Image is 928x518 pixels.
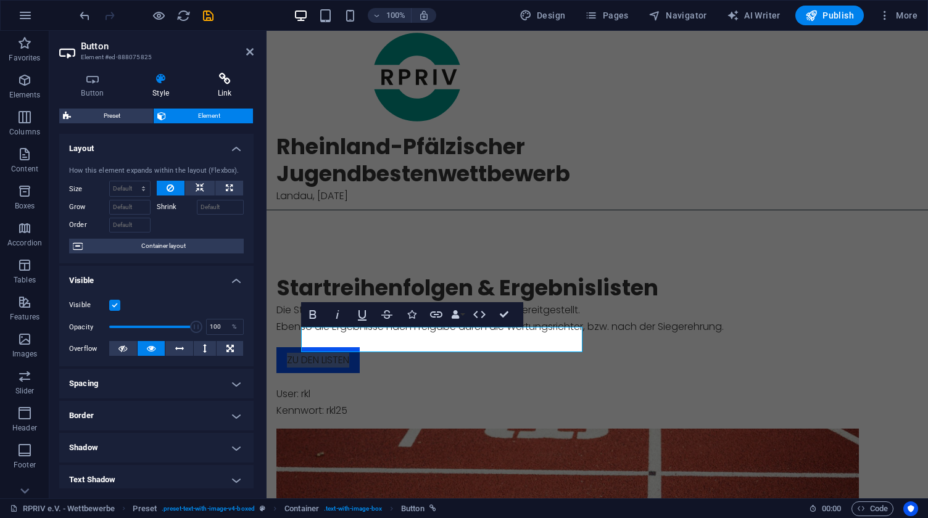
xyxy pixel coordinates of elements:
p: Favorites [9,53,40,63]
i: This element is a customizable preset [260,505,265,512]
p: Columns [9,127,40,137]
button: Design [515,6,571,25]
h4: Spacing [59,369,254,398]
span: AI Writer [727,9,781,22]
button: Click here to leave preview mode and continue editing [151,8,166,23]
p: Tables [14,275,36,285]
h4: Link [196,73,254,99]
p: Images [12,349,38,359]
span: Code [857,501,888,516]
i: Save (Ctrl+S) [201,9,215,23]
span: Design [520,9,566,22]
h4: Text Shadow [59,465,254,495]
h6: 100% [386,8,406,23]
i: This element is linked [429,505,436,512]
span: Click to select. Double-click to edit [133,501,157,516]
span: Element [170,109,250,123]
button: 100% [368,8,412,23]
label: Visible [69,298,109,313]
span: Container layout [86,239,240,253]
button: Pages [580,6,633,25]
button: Strikethrough [375,302,399,327]
i: Reload page [176,9,191,23]
label: Order [69,218,109,232]
p: Content [11,164,38,174]
button: AI Writer [722,6,785,25]
input: Default [197,200,244,215]
span: 00 00 [822,501,841,516]
div: Design (Ctrl+Alt+Y) [515,6,571,25]
span: Preset [75,109,149,123]
button: Preset [59,109,153,123]
span: Pages [585,9,628,22]
span: Click to select. Double-click to edit [401,501,425,516]
i: Undo: Change text (Ctrl+Z) [78,9,92,23]
button: Code [851,501,893,516]
button: More [874,6,922,25]
p: Features [10,312,39,322]
button: Container layout [69,239,244,253]
button: reload [176,8,191,23]
i: On resize automatically adjust zoom level to fit chosen device. [418,10,429,21]
button: undo [77,8,92,23]
p: Footer [14,460,36,470]
div: % [226,319,243,334]
div: How this element expands within the layout (Flexbox). [69,166,244,176]
h3: Element #ed-888075825 [81,52,229,63]
button: Publish [795,6,864,25]
span: . text-with-image-box [324,501,382,516]
button: Usercentrics [903,501,918,516]
h2: Button [81,41,254,52]
button: Bold (Ctrl+B) [301,302,325,327]
h4: Layout [59,134,254,156]
button: Link [425,302,448,327]
h4: Button [59,73,131,99]
span: Navigator [648,9,707,22]
button: save [201,8,215,23]
input: Default [109,200,151,215]
label: Grow [69,200,109,215]
label: Shrink [157,200,197,215]
p: Boxes [15,201,35,211]
span: : [831,504,832,513]
button: Italic (Ctrl+I) [326,302,349,327]
a: Click to cancel selection. Double-click to open Pages [10,501,115,516]
h4: Style [131,73,196,99]
p: Slider [15,386,35,396]
input: Default [109,218,151,232]
label: Overflow [69,342,109,356]
button: Icons [400,302,423,327]
button: Underline (Ctrl+U) [350,302,374,327]
p: Accordion [7,238,42,248]
nav: breadcrumb [133,501,436,516]
button: HTML [468,302,491,327]
span: Click to select. Double-click to edit [284,501,319,516]
span: More [879,9,918,22]
label: Opacity [69,324,109,331]
h6: Session time [809,501,842,516]
h4: Border [59,401,254,430]
button: Navigator [644,6,712,25]
button: Confirm (Ctrl+⏎) [492,302,516,327]
button: Data Bindings [449,302,466,327]
h4: Visible [59,266,254,288]
span: . preset-text-with-image-v4-boxed [162,501,255,516]
button: Element [154,109,254,123]
span: Publish [805,9,854,22]
p: Header [12,423,37,433]
label: Size [69,186,109,192]
a: zu den listen [10,316,93,342]
p: Elements [9,90,41,100]
h4: Shadow [59,433,254,462]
